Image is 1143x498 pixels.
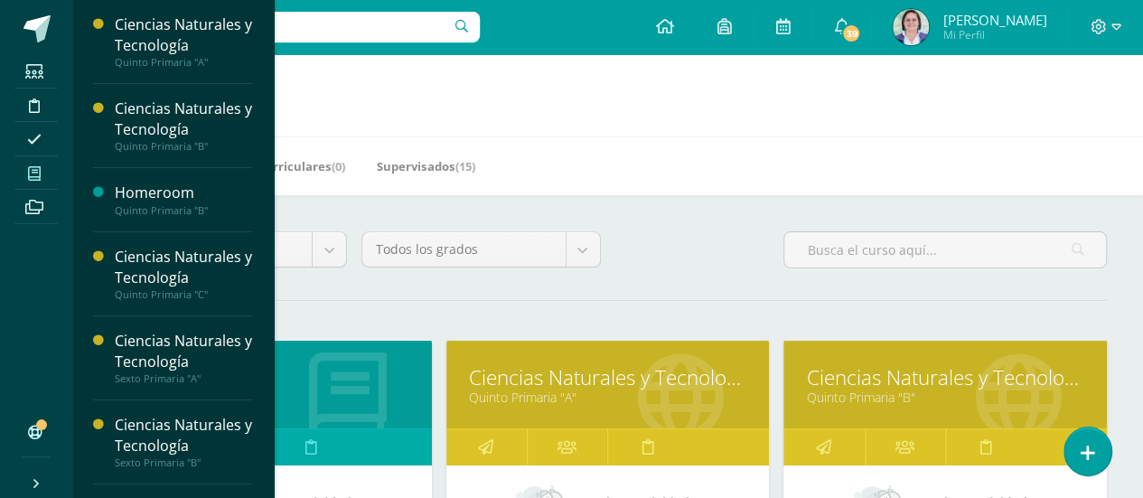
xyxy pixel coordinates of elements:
img: cb6240ca9060cd5322fbe56422423029.png [893,9,929,45]
a: Quinto Primaria "B" [806,389,1084,406]
div: Quinto Primaria "B" [115,204,252,217]
a: Ciencias Naturales y TecnologíaQuinto Primaria "C" [115,247,252,301]
div: Quinto Primaria "B" [115,140,252,153]
span: Mi Perfil [942,27,1046,42]
span: (0) [332,158,345,174]
a: Ciencias Naturales y TecnologíaSexto Primaria "A" [115,331,252,385]
input: Busca un usuario... [84,12,480,42]
span: [PERSON_NAME] [942,11,1046,29]
a: Ciencias Naturales y TecnologíaSexto Primaria "B" [115,415,252,469]
a: Mis Extracurriculares(0) [203,152,345,181]
a: Ciencias Naturales y TecnologíaQuinto Primaria "B" [115,99,252,153]
div: Ciencias Naturales y Tecnología [115,247,252,288]
div: Ciencias Naturales y Tecnología [115,331,252,372]
span: (15) [455,158,475,174]
div: Ciencias Naturales y Tecnología [115,14,252,56]
a: HomeroomQuinto Primaria "B" [115,183,252,216]
a: Supervisados(15) [377,152,475,181]
div: Sexto Primaria "B" [115,456,252,469]
div: Ciencias Naturales y Tecnología [115,99,252,140]
input: Busca el curso aquí... [784,232,1106,268]
div: Sexto Primaria "A" [115,372,252,385]
div: Quinto Primaria "A" [115,56,252,69]
div: Quinto Primaria "C" [115,288,252,301]
a: Todos los grados [362,232,599,267]
div: Homeroom [115,183,252,203]
a: Ciencias Naturales y Tecnología [469,363,747,391]
a: Ciencias Naturales y TecnologíaQuinto Primaria "A" [115,14,252,69]
span: 39 [841,23,861,43]
a: Quinto Primaria "A" [469,389,747,406]
a: Ciencias Naturales y Tecnología [806,363,1084,391]
div: Ciencias Naturales y Tecnología [115,415,252,456]
span: Todos los grados [376,232,551,267]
